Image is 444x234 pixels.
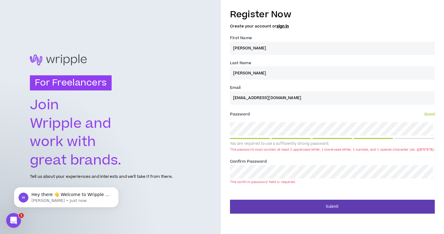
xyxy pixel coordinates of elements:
[230,147,435,152] div: The password must contain at least 1 uppercase letter, 1 lowercase letter, 1 number, and 1 specia...
[30,174,173,180] p: Tell us about your experiences and interests and we'll take it from there.
[230,42,435,55] input: First name
[30,96,59,115] text: Join
[30,132,97,152] text: work with
[277,23,289,29] a: sign in
[230,33,252,43] label: First Name
[230,111,250,117] span: Password
[230,83,241,93] label: Email
[230,141,435,146] div: You are required to use a sufficiently strong password.
[230,24,435,28] h5: Create your account or
[230,180,296,184] div: The confirm password field is required.
[230,91,435,105] input: Enter Email
[424,111,435,117] span: Good
[30,151,121,170] text: great brands.
[230,200,435,214] button: Submit
[230,58,251,68] label: Last Name
[5,174,128,217] iframe: Intercom notifications message
[19,213,24,218] span: 1
[30,75,112,91] h3: For Freelancers
[230,8,435,21] h3: Register Now
[230,157,267,166] label: Confirm Password
[230,66,435,80] input: Last name
[6,213,21,228] iframe: Intercom live chat
[30,114,111,133] text: Wripple and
